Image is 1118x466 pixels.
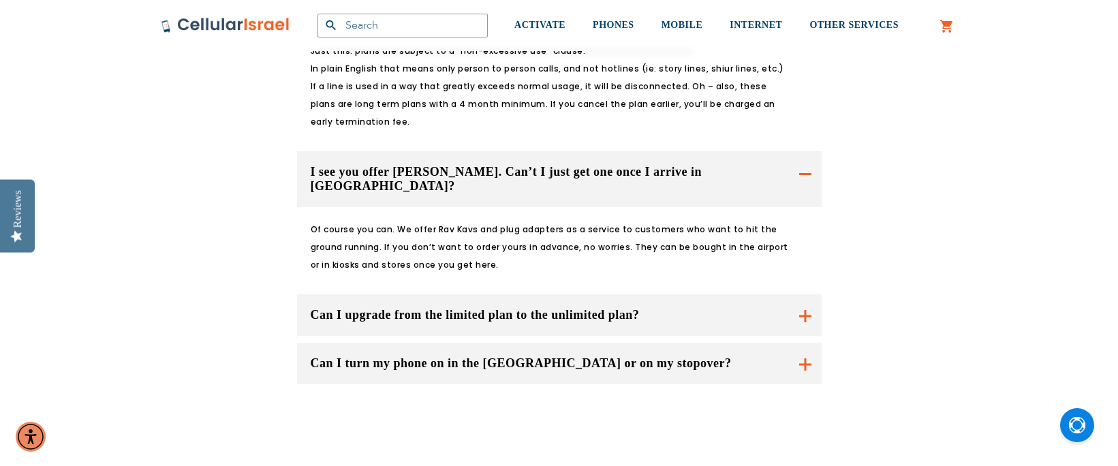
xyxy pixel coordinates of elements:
span: INTERNET [730,20,782,30]
span: ACTIVATE [514,20,565,30]
span: MOBILE [662,20,703,30]
span: PHONES [593,20,634,30]
div: Accessibility Menu [16,422,46,452]
img: Cellular Israel Logo [161,17,290,33]
button: Can I turn my phone on in the [GEOGRAPHIC_DATA] or on my stopover? [297,343,822,384]
button: I see you offer [PERSON_NAME]. Can’t I just get one once I arrive in [GEOGRAPHIC_DATA]? [297,151,822,207]
button: Can I upgrade from the limited plan to the unlimited plan? [297,294,822,336]
div: Reviews [12,190,24,228]
p: Just this: plans are subject to a "non-excessive use" clause. In plain English that means only pe... [311,42,791,131]
input: Search [317,14,488,37]
p: Of course you can. We offer Rav Kavs and plug adapters as a service to customers who want to hit ... [311,221,791,274]
span: OTHER SERVICES [809,20,899,30]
